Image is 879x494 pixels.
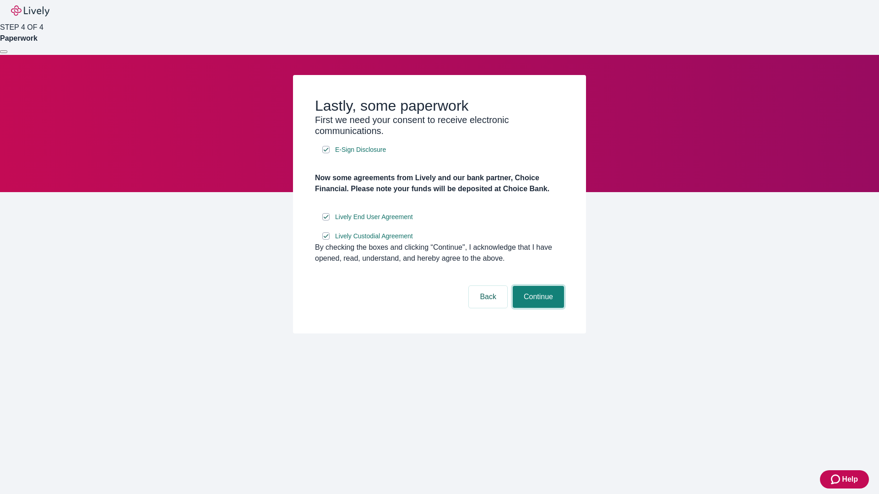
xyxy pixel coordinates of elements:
a: e-sign disclosure document [333,211,415,223]
img: Lively [11,5,49,16]
div: By checking the boxes and clicking “Continue", I acknowledge that I have opened, read, understand... [315,242,564,264]
h3: First we need your consent to receive electronic communications. [315,114,564,136]
span: E-Sign Disclosure [335,145,386,155]
button: Continue [513,286,564,308]
span: Lively End User Agreement [335,212,413,222]
span: Help [842,474,858,485]
h2: Lastly, some paperwork [315,97,564,114]
button: Zendesk support iconHelp [820,470,869,489]
span: Lively Custodial Agreement [335,231,413,241]
svg: Zendesk support icon [831,474,842,485]
h4: Now some agreements from Lively and our bank partner, Choice Financial. Please note your funds wi... [315,172,564,194]
a: e-sign disclosure document [333,144,388,156]
a: e-sign disclosure document [333,231,415,242]
button: Back [469,286,507,308]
